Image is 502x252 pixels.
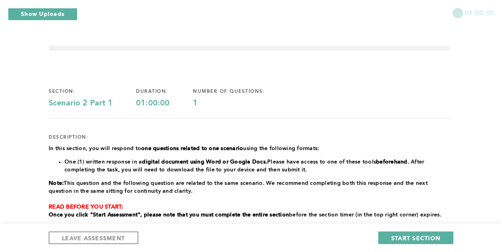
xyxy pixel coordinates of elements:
strong: digital document using Word or Google Docs. [142,159,267,165]
button: LEAVE ASSESSMENT [49,231,138,244]
p: before the section timer (in the top right corner) expires. [49,211,450,219]
div: description: [49,134,89,141]
li: One (1) written response in a Please have access to one of these tools . After completing the tas... [64,158,450,174]
strong: Note: [49,181,64,186]
span: In this section, you will respond to [49,146,141,151]
button: START SECTION [378,231,453,244]
div: Scenario 2 Part 1 [49,99,136,108]
strong: one questions related to one scenario [141,146,243,151]
p: This question and the following question are related to the same scenario. We recommend completin... [49,179,450,195]
span: using the following formats: [243,146,319,151]
span: 01:00:00 [465,8,494,17]
button: Show Uploads [8,8,77,21]
span: START SECTION [391,234,440,242]
strong: READ BEFORE YOU START: [49,204,123,210]
strong: beforehand [376,159,408,165]
div: 01:00:00 [136,99,193,108]
div: duration: [136,88,193,95]
div: section: [49,88,136,95]
div: 1 [193,99,288,108]
strong: Once you click "Start Assessment", please note that you must complete the entire section [49,212,289,218]
span: LEAVE ASSESSMENT [62,234,125,242]
div: number of questions: [193,88,288,95]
